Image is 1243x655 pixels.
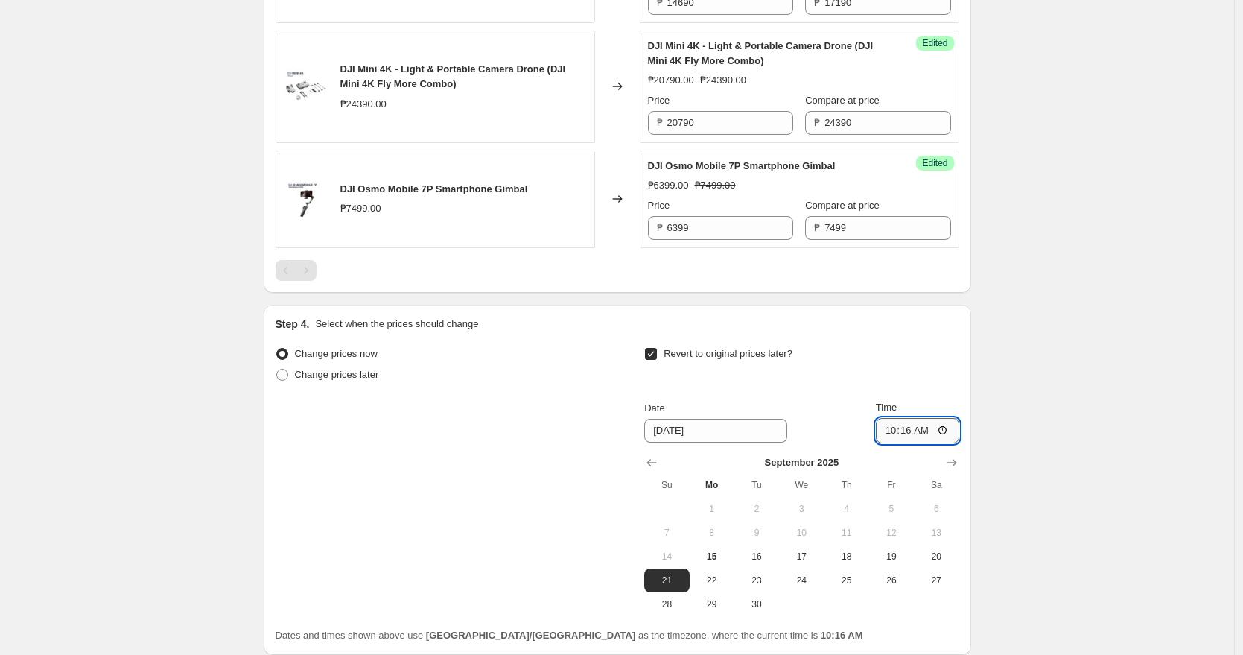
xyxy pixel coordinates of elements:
[700,73,746,88] strike: ₱24390.00
[876,402,897,413] span: Time
[295,348,378,359] span: Change prices now
[779,497,824,521] button: Wednesday September 3 2025
[821,630,863,641] b: 10:16 AM
[644,521,689,545] button: Sunday September 7 2025
[779,521,824,545] button: Wednesday September 10 2025
[814,222,820,233] span: ₱
[315,317,478,332] p: Select when the prices should change
[869,545,914,569] button: Friday September 19 2025
[805,95,880,106] span: Compare at price
[695,178,736,193] strike: ₱7499.00
[740,479,773,491] span: Tu
[648,200,670,211] span: Price
[785,551,818,563] span: 17
[869,497,914,521] button: Friday September 5 2025
[295,369,379,380] span: Change prices later
[696,479,728,491] span: Mo
[824,473,868,497] th: Thursday
[650,598,683,610] span: 28
[830,575,862,586] span: 25
[914,497,959,521] button: Saturday September 6 2025
[875,479,908,491] span: Fr
[690,569,734,592] button: Monday September 22 2025
[657,222,663,233] span: ₱
[644,473,689,497] th: Sunday
[920,503,953,515] span: 6
[644,402,664,414] span: Date
[276,630,863,641] span: Dates and times shown above use as the timezone, where the current time is
[734,545,779,569] button: Tuesday September 16 2025
[785,575,818,586] span: 24
[830,479,862,491] span: Th
[276,317,310,332] h2: Step 4.
[734,473,779,497] th: Tuesday
[650,479,683,491] span: Su
[340,97,387,112] div: ₱24390.00
[340,183,528,194] span: DJI Osmo Mobile 7P Smartphone Gimbal
[690,545,734,569] button: Today Monday September 15 2025
[740,575,773,586] span: 23
[941,452,962,473] button: Show next month, October 2025
[824,545,868,569] button: Thursday September 18 2025
[648,178,689,193] div: ₱6399.00
[648,95,670,106] span: Price
[875,527,908,539] span: 12
[785,527,818,539] span: 10
[650,575,683,586] span: 21
[875,575,908,586] span: 26
[644,545,689,569] button: Sunday September 14 2025
[734,592,779,616] button: Tuesday September 30 2025
[648,40,874,66] span: DJI Mini 4K - Light & Portable Camera Drone (DJI Mini 4K Fly More Combo)
[276,260,317,281] nav: Pagination
[785,503,818,515] span: 3
[644,569,689,592] button: Sunday September 21 2025
[824,521,868,545] button: Thursday September 11 2025
[734,569,779,592] button: Tuesday September 23 2025
[875,503,908,515] span: 5
[869,473,914,497] th: Friday
[696,527,728,539] span: 8
[696,598,728,610] span: 29
[914,569,959,592] button: Saturday September 27 2025
[922,157,947,169] span: Edited
[779,473,824,497] th: Wednesday
[734,497,779,521] button: Tuesday September 2 2025
[648,160,836,171] span: DJI Osmo Mobile 7P Smartphone Gimbal
[805,200,880,211] span: Compare at price
[426,630,635,641] b: [GEOGRAPHIC_DATA]/[GEOGRAPHIC_DATA]
[824,569,868,592] button: Thursday September 25 2025
[869,569,914,592] button: Friday September 26 2025
[664,348,792,359] span: Revert to original prices later?
[869,521,914,545] button: Friday September 12 2025
[650,551,683,563] span: 14
[814,117,820,128] span: ₱
[284,64,328,109] img: Web_DJI_Mini_4K_Standard_b8ecd4d1-34a3-419e-9a7e-5d7070e177c6_80x.jpg
[875,551,908,563] span: 19
[740,551,773,563] span: 16
[779,545,824,569] button: Wednesday September 17 2025
[914,473,959,497] th: Saturday
[740,598,773,610] span: 30
[830,503,862,515] span: 4
[920,527,953,539] span: 13
[690,592,734,616] button: Monday September 29 2025
[696,575,728,586] span: 22
[648,73,694,88] div: ₱20790.00
[740,527,773,539] span: 9
[641,452,662,473] button: Show previous month, August 2025
[340,201,381,216] div: ₱7499.00
[740,503,773,515] span: 2
[644,592,689,616] button: Sunday September 28 2025
[914,521,959,545] button: Saturday September 13 2025
[340,63,566,89] span: DJI Mini 4K - Light & Portable Camera Drone (DJI Mini 4K Fly More Combo)
[696,503,728,515] span: 1
[644,419,787,443] input: 9/15/2025
[690,521,734,545] button: Monday September 8 2025
[824,497,868,521] button: Thursday September 4 2025
[650,527,683,539] span: 7
[696,551,728,563] span: 15
[914,545,959,569] button: Saturday September 20 2025
[922,37,947,49] span: Edited
[734,521,779,545] button: Tuesday September 9 2025
[779,569,824,592] button: Wednesday September 24 2025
